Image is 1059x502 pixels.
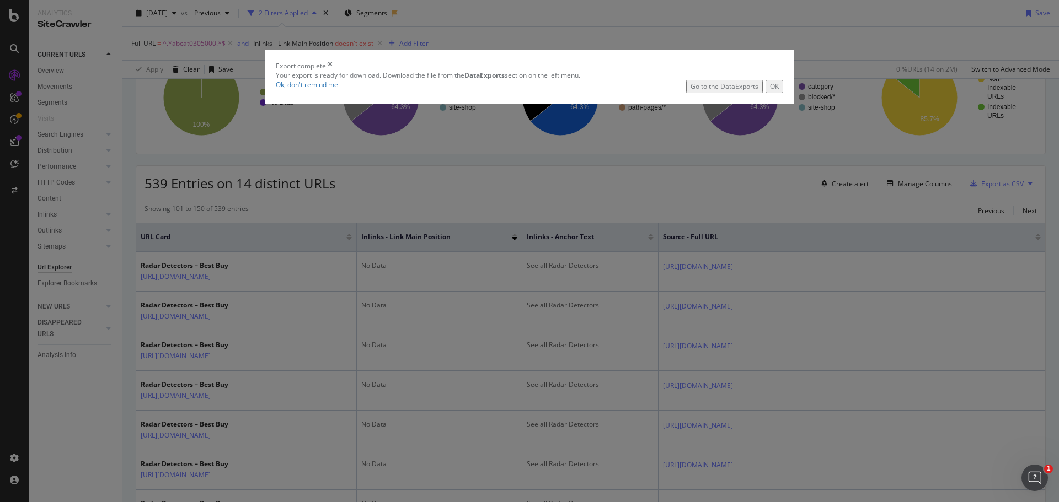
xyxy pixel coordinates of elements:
span: section on the left menu. [464,71,580,80]
div: Your export is ready for download. Download the file from the [276,71,783,80]
div: times [328,61,333,71]
div: Export complete! [276,61,328,71]
button: Go to the DataExports [686,80,763,93]
div: Go to the DataExports [691,82,758,91]
div: modal [265,50,794,104]
a: Ok, don't remind me [276,80,338,89]
button: OK [766,80,783,93]
iframe: Intercom live chat [1021,465,1048,491]
span: 1 [1044,465,1053,473]
strong: DataExports [464,71,505,80]
div: OK [770,82,779,91]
